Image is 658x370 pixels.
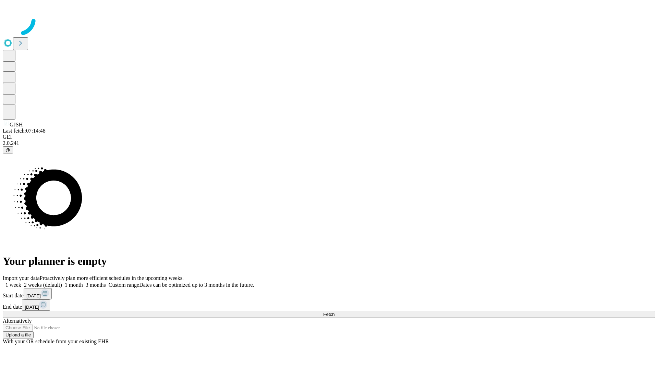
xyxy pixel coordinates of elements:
[323,312,334,317] span: Fetch
[5,147,10,152] span: @
[3,288,655,299] div: Start date
[5,282,21,288] span: 1 week
[3,311,655,318] button: Fetch
[26,293,41,298] span: [DATE]
[40,275,184,281] span: Proactively plan more efficient schedules in the upcoming weeks.
[109,282,139,288] span: Custom range
[24,282,62,288] span: 2 weeks (default)
[10,122,23,127] span: GJSH
[3,255,655,268] h1: Your planner is empty
[3,140,655,146] div: 2.0.241
[3,146,13,153] button: @
[86,282,106,288] span: 3 months
[3,338,109,344] span: With your OR schedule from your existing EHR
[22,299,50,311] button: [DATE]
[3,318,32,324] span: Alternatively
[139,282,254,288] span: Dates can be optimized up to 3 months in the future.
[65,282,83,288] span: 1 month
[25,305,39,310] span: [DATE]
[3,134,655,140] div: GEI
[24,288,52,299] button: [DATE]
[3,128,46,134] span: Last fetch: 07:14:48
[3,331,34,338] button: Upload a file
[3,299,655,311] div: End date
[3,275,40,281] span: Import your data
